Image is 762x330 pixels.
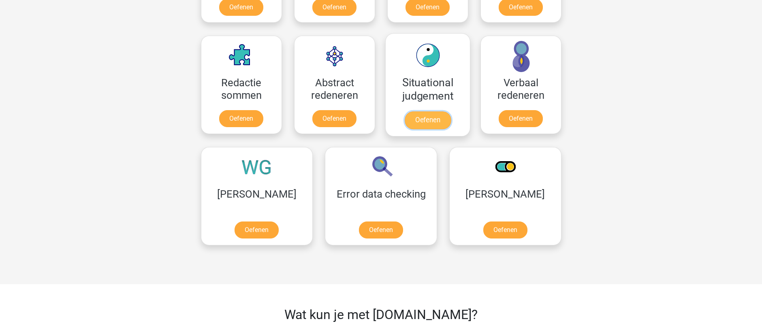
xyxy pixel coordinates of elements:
a: Oefenen [359,221,403,238]
a: Oefenen [235,221,279,238]
a: Oefenen [499,110,543,127]
a: Oefenen [312,110,356,127]
h2: Wat kun je met [DOMAIN_NAME]? [225,307,537,322]
a: Oefenen [219,110,263,127]
a: Oefenen [404,111,450,129]
a: Oefenen [483,221,527,238]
